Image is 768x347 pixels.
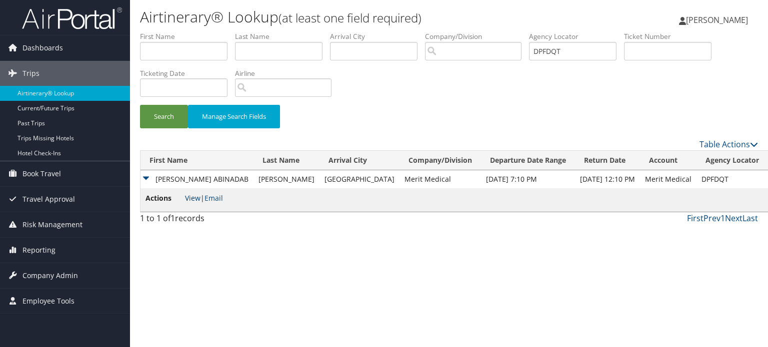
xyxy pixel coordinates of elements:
span: | [185,193,223,203]
span: Actions [145,193,183,204]
button: Manage Search Fields [188,105,280,128]
label: Agency Locator [529,31,624,41]
th: First Name: activate to sort column ascending [140,151,253,170]
label: Company/Division [425,31,529,41]
span: Dashboards [22,35,63,60]
a: Prev [703,213,720,224]
label: Ticketing Date [140,68,235,78]
button: Search [140,105,188,128]
span: Risk Management [22,212,82,237]
th: Return Date: activate to sort column ascending [575,151,640,170]
label: Ticket Number [624,31,719,41]
th: Last Name: activate to sort column ascending [253,151,319,170]
a: Email [204,193,223,203]
span: [PERSON_NAME] [686,14,748,25]
td: [DATE] 7:10 PM [481,170,575,188]
img: airportal-logo.png [22,6,122,30]
a: First [687,213,703,224]
th: Account: activate to sort column ascending [640,151,696,170]
th: Agency Locator: activate to sort column ascending [696,151,768,170]
th: Arrival City: activate to sort column ascending [319,151,399,170]
label: First Name [140,31,235,41]
a: View [185,193,200,203]
span: Reporting [22,238,55,263]
label: Arrival City [330,31,425,41]
th: Departure Date Range: activate to sort column ascending [481,151,575,170]
a: 1 [720,213,725,224]
td: [PERSON_NAME] ABINADAB [140,170,253,188]
small: (at least one field required) [278,9,421,26]
label: Last Name [235,31,330,41]
span: Book Travel [22,161,61,186]
label: Airline [235,68,339,78]
td: [PERSON_NAME] [253,170,319,188]
td: DPFDQT [696,170,768,188]
span: Company Admin [22,263,78,288]
a: Last [742,213,758,224]
a: Next [725,213,742,224]
td: [GEOGRAPHIC_DATA] [319,170,399,188]
span: Trips [22,61,39,86]
td: [DATE] 12:10 PM [575,170,640,188]
h1: Airtinerary® Lookup [140,6,552,27]
th: Company/Division [399,151,481,170]
span: 1 [170,213,175,224]
div: 1 to 1 of records [140,212,283,229]
td: Merit Medical [399,170,481,188]
span: Travel Approval [22,187,75,212]
td: Merit Medical [640,170,696,188]
span: Employee Tools [22,289,74,314]
a: Table Actions [699,139,758,150]
a: [PERSON_NAME] [679,5,758,35]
